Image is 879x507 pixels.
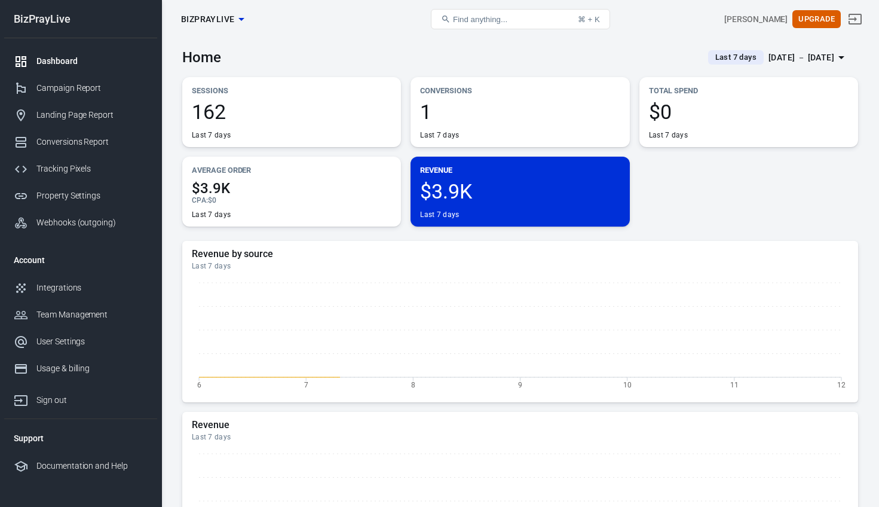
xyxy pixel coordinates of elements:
[420,210,459,219] div: Last 7 days
[36,109,148,121] div: Landing Page Report
[730,380,739,389] tspan: 11
[36,309,148,321] div: Team Management
[192,432,849,442] div: Last 7 days
[623,380,632,389] tspan: 10
[4,14,157,25] div: BizPrayLive
[36,190,148,202] div: Property Settings
[420,181,620,201] span: $3.9K
[192,84,391,97] p: Sessions
[4,424,157,453] li: Support
[4,75,157,102] a: Campaign Report
[176,8,249,30] button: BizPrayLive
[197,380,201,389] tspan: 6
[192,164,391,176] p: Average Order
[4,274,157,301] a: Integrations
[36,460,148,472] div: Documentation and Help
[4,301,157,328] a: Team Management
[192,248,849,260] h5: Revenue by source
[411,380,415,389] tspan: 8
[4,246,157,274] li: Account
[649,102,849,122] span: $0
[36,394,148,407] div: Sign out
[192,130,231,140] div: Last 7 days
[768,50,834,65] div: [DATE] － [DATE]
[192,261,849,271] div: Last 7 days
[710,51,761,63] span: Last 7 days
[4,355,157,382] a: Usage & billing
[724,13,788,26] div: Account id: 0q2gjieR
[4,382,157,414] a: Sign out
[420,84,620,97] p: Conversions
[36,362,148,375] div: Usage & billing
[4,129,157,155] a: Conversions Report
[192,181,391,196] span: $3.9K
[192,196,208,204] span: CPA :
[36,55,148,68] div: Dashboard
[649,84,849,97] p: Total Spend
[181,12,234,27] span: BizPrayLive
[518,380,522,389] tspan: 9
[208,196,216,204] span: $0
[431,9,610,29] button: Find anything...⌘ + K
[304,380,308,389] tspan: 7
[192,102,391,122] span: 162
[841,5,869,33] a: Sign out
[36,82,148,94] div: Campaign Report
[837,380,846,389] tspan: 12
[4,155,157,182] a: Tracking Pixels
[36,216,148,229] div: Webhooks (outgoing)
[182,49,221,66] h3: Home
[4,102,157,129] a: Landing Page Report
[4,182,157,209] a: Property Settings
[36,335,148,348] div: User Settings
[420,102,620,122] span: 1
[578,15,600,24] div: ⌘ + K
[36,163,148,175] div: Tracking Pixels
[649,130,688,140] div: Last 7 days
[4,328,157,355] a: User Settings
[4,48,157,75] a: Dashboard
[36,136,148,148] div: Conversions Report
[699,48,858,68] button: Last 7 days[DATE] － [DATE]
[420,130,459,140] div: Last 7 days
[192,419,849,431] h5: Revenue
[453,15,507,24] span: Find anything...
[420,164,620,176] p: Revenue
[36,282,148,294] div: Integrations
[4,209,157,236] a: Webhooks (outgoing)
[792,10,841,29] button: Upgrade
[192,210,231,219] div: Last 7 days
